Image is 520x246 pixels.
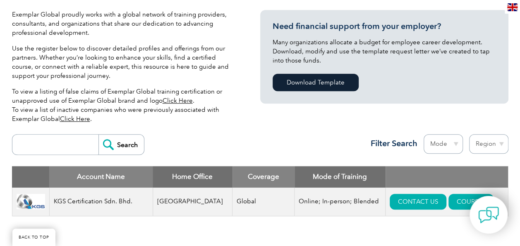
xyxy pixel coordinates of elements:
p: Use the register below to discover detailed profiles and offerings from our partners. Whether you... [12,44,235,80]
p: Exemplar Global proudly works with a global network of training providers, consultants, and organ... [12,10,235,37]
th: Home Office: activate to sort column ascending [153,166,232,188]
td: Online; In-person; Blended [295,188,386,216]
th: : activate to sort column ascending [386,166,508,188]
a: COURSES [448,194,494,210]
a: BACK TO TOP [12,229,55,246]
a: Click Here [163,97,193,104]
img: 7f98aa8e-08a0-ee11-be37-00224898ad00-logo.jpg [17,194,45,209]
img: contact-chat.png [478,205,499,225]
a: Click Here [60,115,90,123]
input: Search [98,135,144,154]
h3: Filter Search [366,138,417,149]
td: Global [232,188,295,216]
th: Account Name: activate to sort column descending [49,166,153,188]
td: KGS Certification Sdn. Bhd. [49,188,153,216]
img: en [507,3,518,11]
a: Download Template [273,74,359,91]
h3: Need financial support from your employer? [273,21,496,31]
a: CONTACT US [390,194,446,210]
p: To view a listing of false claims of Exemplar Global training certification or unapproved use of ... [12,87,235,123]
th: Coverage: activate to sort column ascending [232,166,295,188]
td: [GEOGRAPHIC_DATA] [153,188,232,216]
p: Many organizations allocate a budget for employee career development. Download, modify and use th... [273,38,496,65]
th: Mode of Training: activate to sort column ascending [295,166,386,188]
